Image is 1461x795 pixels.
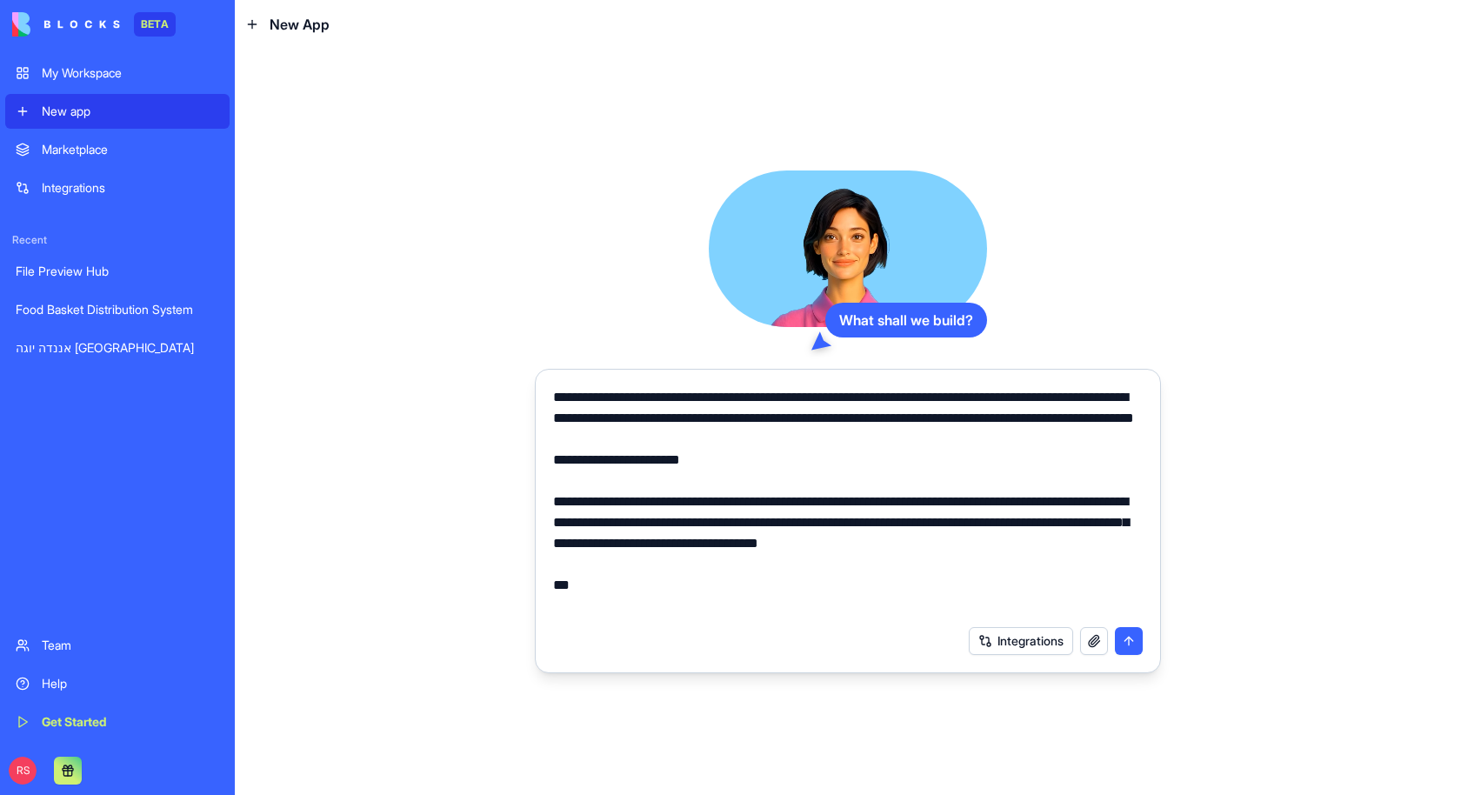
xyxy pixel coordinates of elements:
a: Integrations [5,170,230,205]
a: BETA [12,12,176,37]
a: Team [5,628,230,663]
button: Integrations [969,627,1073,655]
div: Integrations [42,179,219,197]
div: BETA [134,12,176,37]
div: My Workspace [42,64,219,82]
span: Recent [5,233,230,247]
a: Food Basket Distribution System [5,292,230,327]
div: File Preview Hub [16,263,219,280]
span: RS [9,757,37,785]
div: New app [42,103,219,120]
div: אננדה יוגה [GEOGRAPHIC_DATA] [16,339,219,357]
div: What shall we build? [825,303,987,337]
a: My Workspace [5,56,230,90]
span: New App [270,14,330,35]
img: logo [12,12,120,37]
a: Marketplace [5,132,230,167]
div: Get Started [42,713,219,731]
a: Help [5,666,230,701]
div: Marketplace [42,141,219,158]
a: New app [5,94,230,129]
div: Team [42,637,219,654]
div: Food Basket Distribution System [16,301,219,318]
div: Help [42,675,219,692]
a: Get Started [5,705,230,739]
a: File Preview Hub [5,254,230,289]
a: אננדה יוגה [GEOGRAPHIC_DATA] [5,331,230,365]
